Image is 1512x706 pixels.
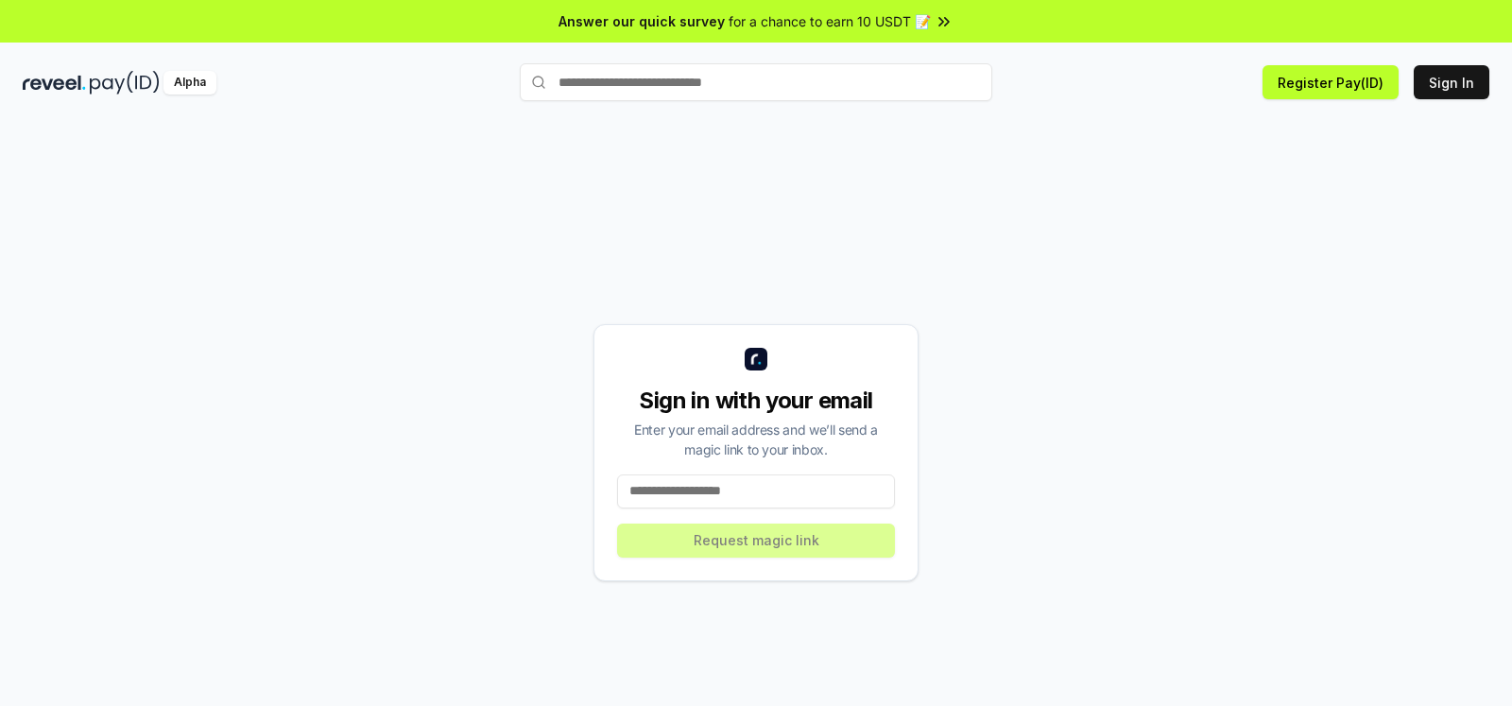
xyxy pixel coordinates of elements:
[163,71,216,95] div: Alpha
[23,71,86,95] img: reveel_dark
[558,11,725,31] span: Answer our quick survey
[90,71,160,95] img: pay_id
[1414,65,1489,99] button: Sign In
[729,11,931,31] span: for a chance to earn 10 USDT 📝
[617,386,895,416] div: Sign in with your email
[745,348,767,370] img: logo_small
[617,420,895,459] div: Enter your email address and we’ll send a magic link to your inbox.
[1263,65,1399,99] button: Register Pay(ID)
